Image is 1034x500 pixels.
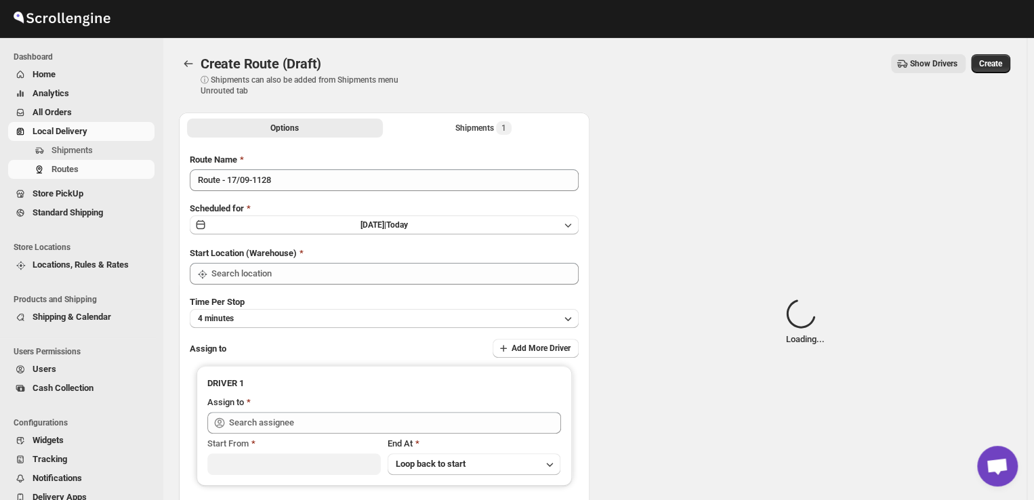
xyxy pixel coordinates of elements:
[201,75,414,96] p: ⓘ Shipments can also be added from Shipments menu Unrouted tab
[33,69,56,79] span: Home
[229,412,561,434] input: Search assignee
[190,343,226,354] span: Assign to
[977,446,1018,486] div: Open chat
[8,141,154,160] button: Shipments
[190,154,237,165] span: Route Name
[8,65,154,84] button: Home
[455,121,512,135] div: Shipments
[891,54,966,73] button: Show Drivers
[786,299,825,346] div: Loading...
[198,313,234,324] span: 4 minutes
[33,259,129,270] span: Locations, Rules & Rates
[8,160,154,179] button: Routes
[179,54,198,73] button: Routes
[8,360,154,379] button: Users
[190,169,579,191] input: Eg: Bengaluru Route
[14,294,156,305] span: Products and Shipping
[512,343,571,354] span: Add More Driver
[207,396,244,409] div: Assign to
[14,242,156,253] span: Store Locations
[33,435,64,445] span: Widgets
[386,220,408,230] span: Today
[388,453,561,475] button: Loop back to start
[190,203,244,213] span: Scheduled for
[201,56,321,72] span: Create Route (Draft)
[388,437,561,451] div: End At
[190,309,579,328] button: 4 minutes
[207,377,561,390] h3: DRIVER 1
[8,469,154,488] button: Notifications
[190,297,245,307] span: Time Per Stop
[33,454,67,464] span: Tracking
[8,308,154,327] button: Shipping & Calendar
[14,51,156,62] span: Dashboard
[360,220,386,230] span: [DATE] |
[33,364,56,374] span: Users
[33,383,94,393] span: Cash Collection
[971,54,1010,73] button: Create
[14,417,156,428] span: Configurations
[33,88,69,98] span: Analytics
[270,123,299,133] span: Options
[14,346,156,357] span: Users Permissions
[33,107,72,117] span: All Orders
[190,215,579,234] button: [DATE]|Today
[33,473,82,483] span: Notifications
[501,123,506,133] span: 1
[33,126,87,136] span: Local Delivery
[8,84,154,103] button: Analytics
[33,188,83,199] span: Store PickUp
[910,58,957,69] span: Show Drivers
[979,58,1002,69] span: Create
[207,438,249,449] span: Start From
[396,459,466,469] span: Loop back to start
[187,119,383,138] button: All Route Options
[8,450,154,469] button: Tracking
[8,431,154,450] button: Widgets
[190,248,297,258] span: Start Location (Warehouse)
[386,119,581,138] button: Selected Shipments
[33,312,111,322] span: Shipping & Calendar
[8,379,154,398] button: Cash Collection
[8,255,154,274] button: Locations, Rules & Rates
[8,103,154,122] button: All Orders
[493,339,579,358] button: Add More Driver
[51,145,93,155] span: Shipments
[51,164,79,174] span: Routes
[33,207,103,217] span: Standard Shipping
[211,263,579,285] input: Search location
